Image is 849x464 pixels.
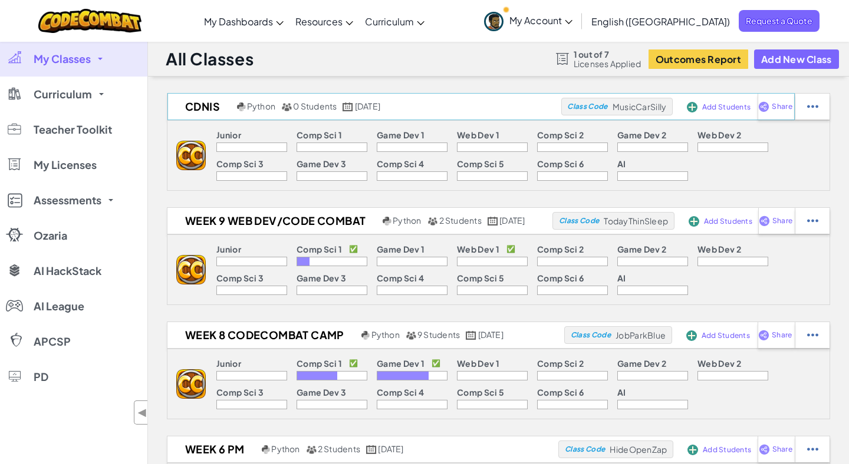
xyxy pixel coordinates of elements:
[484,12,504,31] img: avatar
[359,5,430,37] a: Curriculum
[427,217,438,226] img: MultipleUsers.png
[759,444,770,455] img: IconShare_Purple.svg
[247,101,275,111] span: Python
[739,10,820,32] span: Request a Quote
[216,130,241,140] p: Junior
[297,387,346,397] p: Game Dev 3
[689,216,699,227] img: IconAddStudents.svg
[591,15,730,28] span: English ([GEOGRAPHIC_DATA])
[478,329,504,340] span: [DATE]
[506,244,515,254] p: ✅
[216,387,264,397] p: Comp Sci 3
[281,102,292,111] img: MultipleUsers.png
[571,332,611,339] span: Class Code
[537,359,584,368] p: Comp Sci 2
[38,9,141,33] img: CodeCombat logo
[758,330,769,340] img: IconShare_Purple.svg
[216,244,241,254] p: Junior
[617,130,666,140] p: Game Dev 2
[383,217,391,226] img: python.png
[377,130,424,140] p: Game Dev 1
[574,59,641,68] span: Licenses Applied
[457,387,504,397] p: Comp Sci 5
[649,49,748,69] button: Outcomes Report
[488,217,498,226] img: calendar.svg
[349,359,358,368] p: ✅
[204,15,273,28] span: My Dashboards
[697,359,741,368] p: Web Dev 2
[262,445,271,454] img: python.png
[34,160,97,170] span: My Licenses
[807,330,818,340] img: IconStudentEllipsis.svg
[167,212,380,230] h2: Week 9 Web Dev/Code Combat
[167,440,259,458] h2: Week 6 PM
[378,443,403,454] span: [DATE]
[343,102,353,111] img: calendar.svg
[457,159,504,168] p: Comp Sci 5
[318,443,360,454] span: 2 Students
[377,359,424,368] p: Game Dev 1
[585,5,736,37] a: English ([GEOGRAPHIC_DATA])
[377,244,424,254] p: Game Dev 1
[537,244,584,254] p: Comp Sci 2
[772,332,792,339] span: Share
[349,244,358,254] p: ✅
[687,102,697,112] img: IconAddStudents.svg
[34,195,101,206] span: Assessments
[574,49,641,59] span: 1 out of 7
[295,15,343,28] span: Resources
[466,331,476,340] img: calendar.svg
[537,387,584,397] p: Comp Sci 6
[34,266,101,276] span: AI HackStack
[297,130,342,140] p: Comp Sci 1
[559,217,599,224] span: Class Code
[772,446,792,453] span: Share
[617,387,626,397] p: AI
[565,446,605,453] span: Class Code
[499,215,525,226] span: [DATE]
[176,369,206,399] img: logo
[457,273,504,283] p: Comp Sci 5
[34,54,91,64] span: My Classes
[361,331,370,340] img: python.png
[432,359,440,368] p: ✅
[509,14,572,26] span: My Account
[759,216,770,226] img: IconShare_Purple.svg
[297,359,342,368] p: Comp Sci 1
[377,159,424,168] p: Comp Sci 4
[702,332,750,339] span: Add Students
[616,330,666,340] span: JobParkBlue
[807,101,818,112] img: IconStudentEllipsis.svg
[457,359,499,368] p: Web Dev 1
[702,104,751,111] span: Add Students
[137,404,147,421] span: ◀
[457,244,499,254] p: Web Dev 1
[371,329,400,340] span: Python
[697,130,741,140] p: Web Dev 2
[704,218,752,225] span: Add Students
[604,216,668,226] span: TodayThinSleep
[176,141,206,170] img: logo
[34,124,112,135] span: Teacher Toolkit
[198,5,289,37] a: My Dashboards
[271,443,300,454] span: Python
[537,130,584,140] p: Comp Sci 2
[167,326,358,344] h2: Week 8 CodeCombat Camp
[758,101,769,112] img: IconShare_Purple.svg
[167,212,552,230] a: Week 9 Web Dev/Code Combat Python 2 Students [DATE]
[772,217,792,224] span: Share
[537,273,584,283] p: Comp Sci 6
[703,446,751,453] span: Add Students
[34,230,67,241] span: Ozaria
[478,2,578,39] a: My Account
[610,444,667,455] span: HideOpenZap
[297,273,346,283] p: Game Dev 3
[617,244,666,254] p: Game Dev 2
[297,244,342,254] p: Comp Sci 1
[166,48,254,70] h1: All Classes
[366,445,377,454] img: calendar.svg
[613,101,666,112] span: MusicCarSilly
[293,101,337,111] span: 0 Students
[772,103,792,110] span: Share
